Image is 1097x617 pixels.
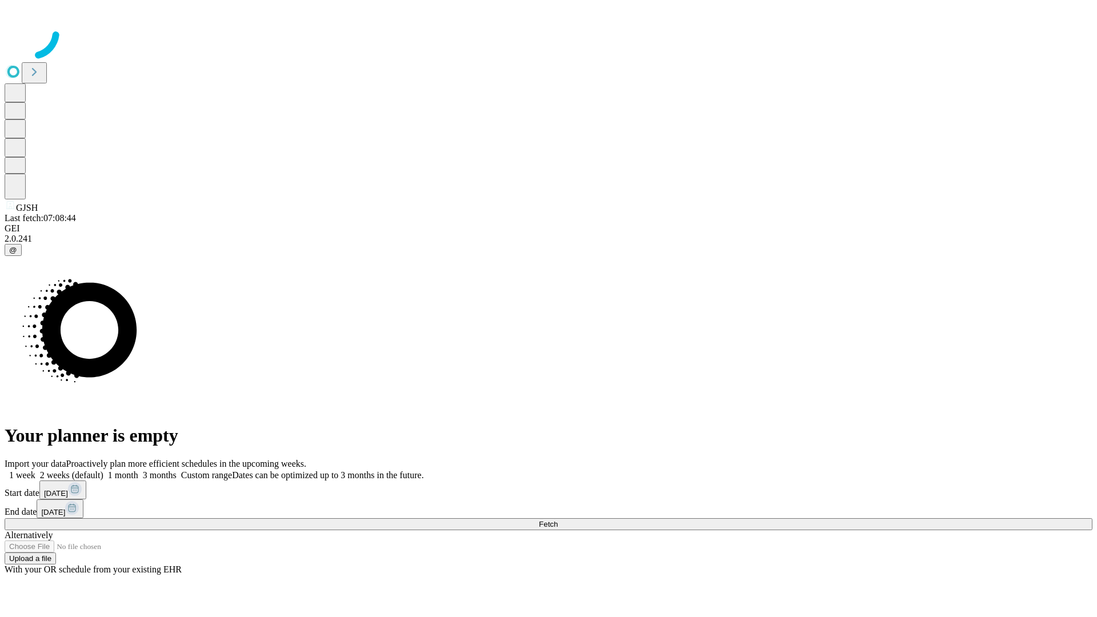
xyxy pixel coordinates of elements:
[108,470,138,480] span: 1 month
[5,234,1092,244] div: 2.0.241
[5,499,1092,518] div: End date
[539,520,558,528] span: Fetch
[5,518,1092,530] button: Fetch
[5,244,22,256] button: @
[16,203,38,213] span: GJSH
[5,530,53,540] span: Alternatively
[37,499,83,518] button: [DATE]
[44,489,68,498] span: [DATE]
[181,470,232,480] span: Custom range
[5,459,66,468] span: Import your data
[232,470,423,480] span: Dates can be optimized up to 3 months in the future.
[5,480,1092,499] div: Start date
[5,223,1092,234] div: GEI
[5,213,76,223] span: Last fetch: 07:08:44
[41,508,65,516] span: [DATE]
[66,459,306,468] span: Proactively plan more efficient schedules in the upcoming weeks.
[9,246,17,254] span: @
[5,552,56,564] button: Upload a file
[143,470,177,480] span: 3 months
[5,425,1092,446] h1: Your planner is empty
[39,480,86,499] button: [DATE]
[9,470,35,480] span: 1 week
[40,470,103,480] span: 2 weeks (default)
[5,564,182,574] span: With your OR schedule from your existing EHR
